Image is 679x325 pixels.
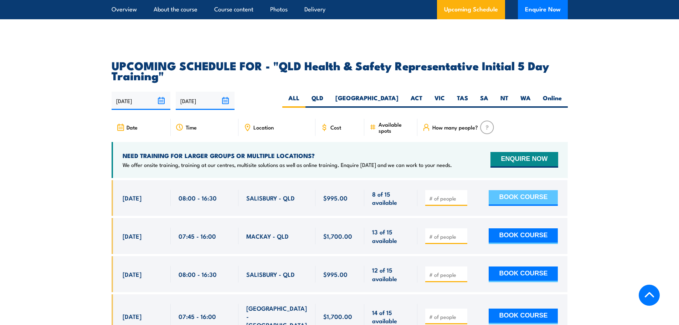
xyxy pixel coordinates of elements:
[323,232,352,240] span: $1,700.00
[179,270,217,278] span: 08:00 - 16:30
[112,60,568,80] h2: UPCOMING SCHEDULE FOR - "QLD Health & Safety Representative Initial 5 Day Training"
[112,92,170,110] input: From date
[372,308,410,325] span: 14 of 15 available
[253,124,274,130] span: Location
[329,94,405,108] label: [GEOGRAPHIC_DATA]
[323,194,348,202] span: $995.00
[372,266,410,283] span: 12 of 15 available
[489,266,558,282] button: BOOK COURSE
[186,124,197,130] span: Time
[429,195,465,202] input: # of people
[428,94,451,108] label: VIC
[246,270,295,278] span: SALISBURY - QLD
[123,161,452,168] p: We offer onsite training, training at our centres, multisite solutions as well as online training...
[372,190,410,207] span: 8 of 15 available
[379,121,412,133] span: Available spots
[123,232,142,240] span: [DATE]
[123,194,142,202] span: [DATE]
[123,312,142,320] span: [DATE]
[323,312,352,320] span: $1,700.00
[537,94,568,108] label: Online
[490,152,558,168] button: ENQUIRE NOW
[514,94,537,108] label: WA
[494,94,514,108] label: NT
[330,124,341,130] span: Cost
[246,194,295,202] span: SALISBURY - QLD
[489,190,558,206] button: BOOK COURSE
[127,124,138,130] span: Date
[429,271,465,278] input: # of people
[305,94,329,108] label: QLD
[123,270,142,278] span: [DATE]
[489,309,558,324] button: BOOK COURSE
[429,233,465,240] input: # of people
[123,152,452,159] h4: NEED TRAINING FOR LARGER GROUPS OR MULTIPLE LOCATIONS?
[489,228,558,244] button: BOOK COURSE
[323,270,348,278] span: $995.00
[246,232,289,240] span: MACKAY - QLD
[179,232,216,240] span: 07:45 - 16:00
[282,94,305,108] label: ALL
[179,312,216,320] span: 07:45 - 16:00
[474,94,494,108] label: SA
[405,94,428,108] label: ACT
[451,94,474,108] label: TAS
[432,124,478,130] span: How many people?
[176,92,235,110] input: To date
[372,228,410,244] span: 13 of 15 available
[429,313,465,320] input: # of people
[179,194,217,202] span: 08:00 - 16:30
